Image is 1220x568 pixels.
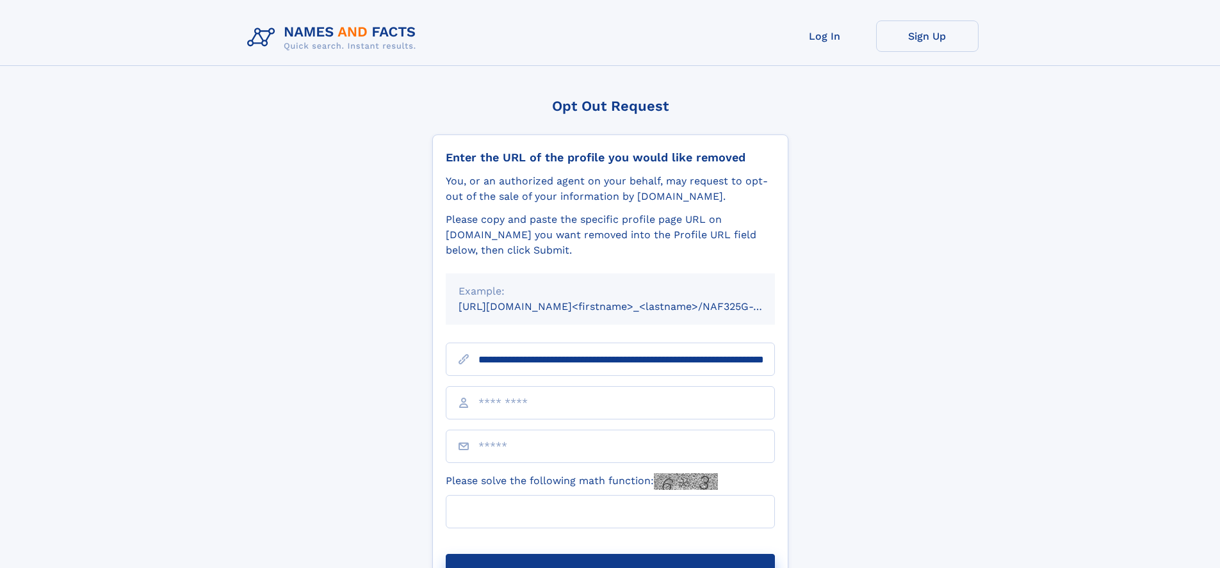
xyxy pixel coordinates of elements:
[446,150,775,165] div: Enter the URL of the profile you would like removed
[459,284,762,299] div: Example:
[242,20,427,55] img: Logo Names and Facts
[446,174,775,204] div: You, or an authorized agent on your behalf, may request to opt-out of the sale of your informatio...
[876,20,979,52] a: Sign Up
[446,212,775,258] div: Please copy and paste the specific profile page URL on [DOMAIN_NAME] you want removed into the Pr...
[459,300,799,312] small: [URL][DOMAIN_NAME]<firstname>_<lastname>/NAF325G-xxxxxxxx
[446,473,718,490] label: Please solve the following math function:
[774,20,876,52] a: Log In
[432,98,788,114] div: Opt Out Request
